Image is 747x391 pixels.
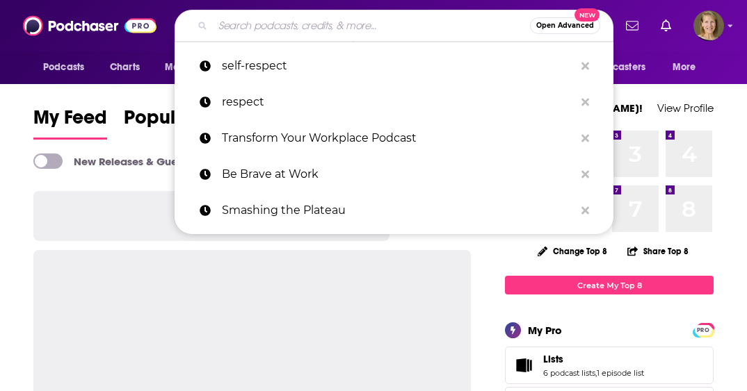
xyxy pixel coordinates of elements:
span: Lists [505,347,714,384]
span: My Feed [33,106,107,138]
a: Transform Your Workplace Podcast [175,120,613,156]
button: open menu [570,54,666,81]
p: respect [222,84,575,120]
button: open menu [663,54,714,81]
span: Charts [110,58,140,77]
span: Logged in as tvdockum [693,10,724,41]
div: Search podcasts, credits, & more... [175,10,613,42]
p: Transform Your Workplace Podcast [222,120,575,156]
span: New [575,8,600,22]
a: New Releases & Guests Only [33,153,216,169]
input: Search podcasts, credits, & more... [213,15,530,37]
button: Share Top 8 [627,238,689,265]
a: Show notifications dropdown [620,14,644,38]
span: PRO [695,325,712,335]
span: Popular Feed [124,106,242,138]
a: respect [175,84,613,120]
a: Smashing the Plateau [175,192,613,228]
span: More [673,58,696,77]
button: Show profile menu [693,10,724,41]
a: Charts [101,54,148,81]
button: Open AdvancedNew [530,17,600,34]
span: Open Advanced [536,22,594,29]
a: Create My Top 8 [505,276,714,294]
a: My Feed [33,106,107,140]
span: Lists [543,353,563,365]
span: Podcasts [43,58,84,77]
a: 6 podcast lists [543,368,595,378]
a: 1 episode list [597,368,644,378]
div: My Pro [528,324,562,337]
span: Monitoring [165,58,214,77]
a: Show notifications dropdown [655,14,677,38]
a: View Profile [657,101,714,115]
img: User Profile [693,10,724,41]
p: self-respect [222,48,575,84]
img: Podchaser - Follow, Share and Rate Podcasts [23,13,156,39]
button: open menu [33,54,102,81]
p: Smashing the Plateau [222,192,575,228]
button: Change Top 8 [529,242,616,260]
a: Lists [543,353,644,365]
p: Be Brave at Work [222,156,575,192]
a: Popular Feed [124,106,242,140]
a: PRO [695,324,712,335]
button: open menu [155,54,232,81]
a: Lists [510,356,538,375]
span: , [595,368,597,378]
a: Be Brave at Work [175,156,613,192]
a: self-respect [175,48,613,84]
